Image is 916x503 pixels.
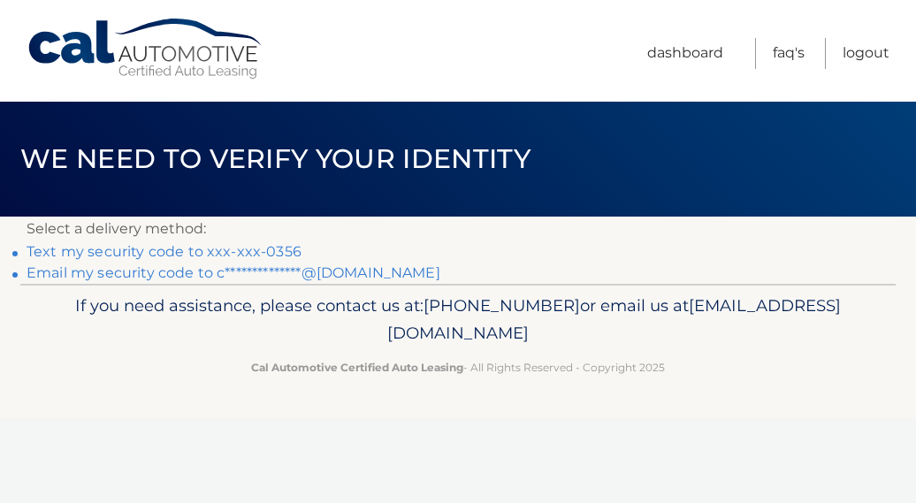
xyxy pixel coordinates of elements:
[424,295,580,316] span: [PHONE_NUMBER]
[20,142,531,175] span: We need to verify your identity
[843,38,889,69] a: Logout
[773,38,805,69] a: FAQ's
[251,361,463,374] strong: Cal Automotive Certified Auto Leasing
[27,243,302,260] a: Text my security code to xxx-xxx-0356
[27,18,265,80] a: Cal Automotive
[47,292,869,348] p: If you need assistance, please contact us at: or email us at
[647,38,723,69] a: Dashboard
[47,358,869,377] p: - All Rights Reserved - Copyright 2025
[27,217,889,241] p: Select a delivery method:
